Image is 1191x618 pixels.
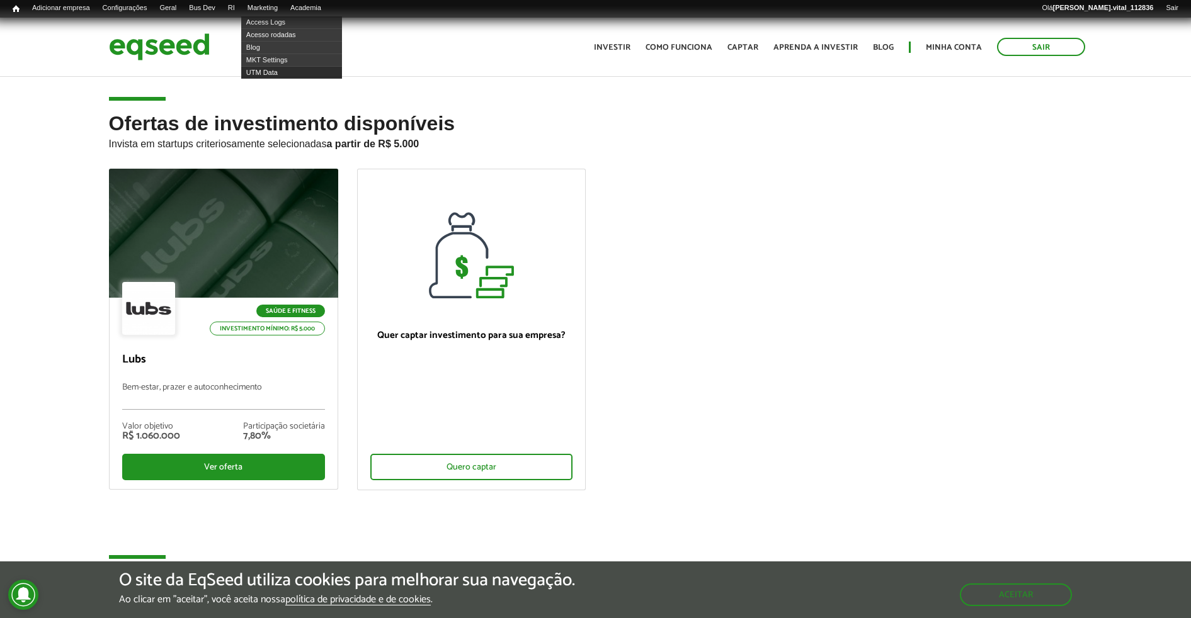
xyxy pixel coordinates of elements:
[646,43,712,52] a: Como funciona
[256,305,325,317] p: Saúde e Fitness
[122,422,180,431] div: Valor objetivo
[13,4,20,13] span: Início
[370,330,573,341] p: Quer captar investimento para sua empresa?
[241,16,342,28] a: Access Logs
[284,3,328,13] a: Academia
[109,30,210,64] img: EqSeed
[370,454,573,480] div: Quero captar
[1160,3,1185,13] a: Sair
[109,135,1083,150] p: Invista em startups criteriosamente selecionadas
[210,322,325,335] p: Investimento mínimo: R$ 5.000
[357,169,586,490] a: Quer captar investimento para sua empresa? Quero captar
[243,431,325,441] div: 7,80%
[96,3,154,13] a: Configurações
[153,3,183,13] a: Geral
[122,383,325,410] p: Bem-estar, prazer e autoconhecimento
[594,43,630,52] a: Investir
[183,3,222,13] a: Bus Dev
[727,43,758,52] a: Captar
[873,43,894,52] a: Blog
[773,43,858,52] a: Aprenda a investir
[6,3,26,15] a: Início
[122,431,180,441] div: R$ 1.060.000
[243,422,325,431] div: Participação societária
[241,3,284,13] a: Marketing
[119,593,575,605] p: Ao clicar em "aceitar", você aceita nossa .
[109,113,1083,169] h2: Ofertas de investimento disponíveis
[1053,4,1154,11] strong: [PERSON_NAME].vital_112836
[926,43,982,52] a: Minha conta
[109,169,338,490] a: Saúde e Fitness Investimento mínimo: R$ 5.000 Lubs Bem-estar, prazer e autoconhecimento Valor obj...
[122,353,325,367] p: Lubs
[327,138,419,149] strong: a partir de R$ 5.000
[285,595,431,605] a: política de privacidade e de cookies
[222,3,241,13] a: RI
[119,571,575,590] h5: O site da EqSeed utiliza cookies para melhorar sua navegação.
[122,454,325,480] div: Ver oferta
[26,3,96,13] a: Adicionar empresa
[997,38,1085,56] a: Sair
[960,583,1072,606] button: Aceitar
[1035,3,1160,13] a: Olá[PERSON_NAME].vital_112836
